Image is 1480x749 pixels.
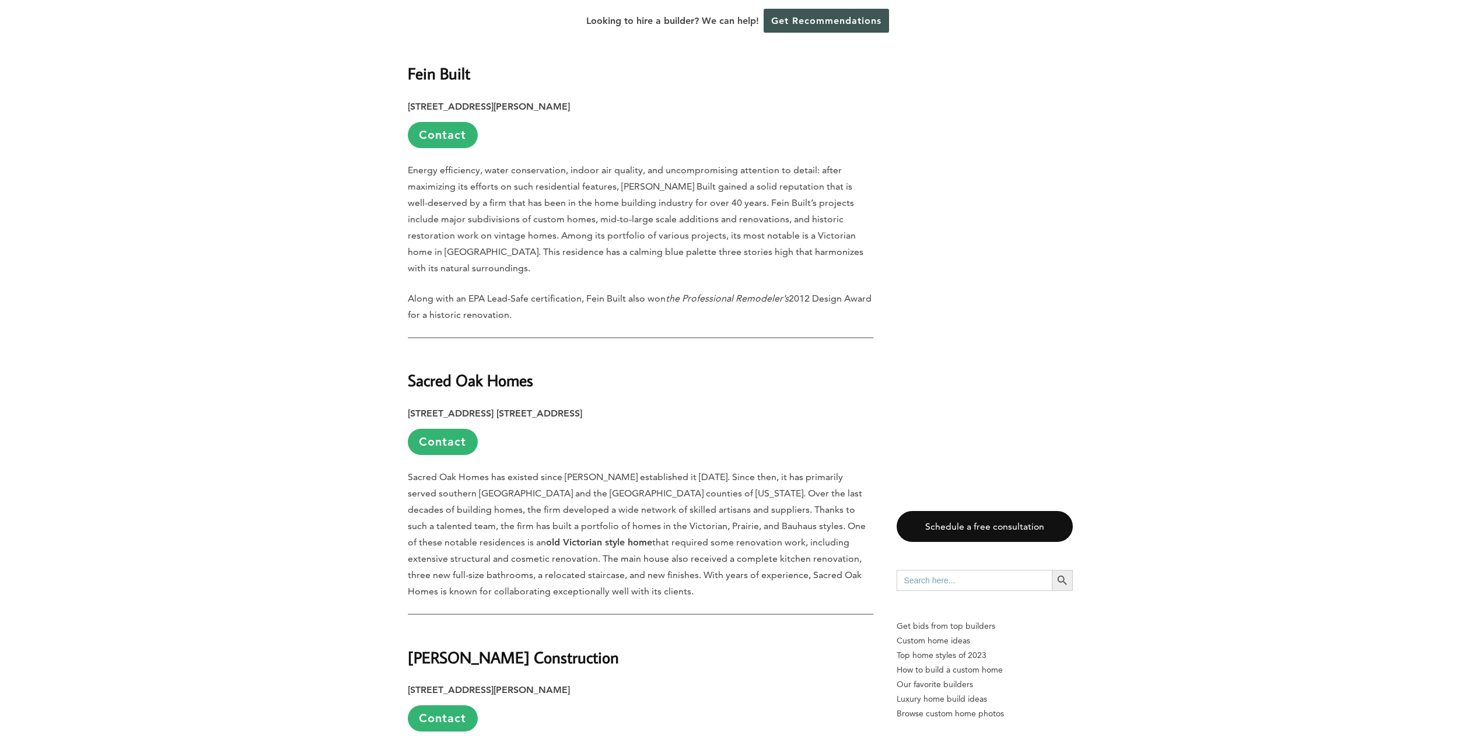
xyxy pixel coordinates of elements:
p: Get bids from top builders [897,619,1073,633]
a: Custom home ideas [897,633,1073,648]
p: Energy efficiency, water conservation, indoor air quality, and uncompromising attention to detail... [408,162,873,276]
strong: old Victorian style home [546,537,652,548]
a: How to build a custom home [897,663,1073,677]
a: Our favorite builders [897,677,1073,692]
a: Get Recommendations [764,9,889,33]
strong: [PERSON_NAME] Construction [408,647,619,667]
a: Contact [408,429,478,455]
a: Top home styles of 2023 [897,648,1073,663]
svg: Search [1056,574,1069,587]
strong: Fein Built [408,63,470,83]
strong: Sacred Oak Homes [408,370,533,390]
strong: [STREET_ADDRESS][PERSON_NAME] [408,684,570,695]
em: the Professional Remodeler’s [666,293,789,304]
a: Browse custom home photos [897,706,1073,721]
p: Along with an EPA Lead-Safe certification, Fein Built also won 2012 Design Award for a historic r... [408,290,873,323]
a: Contact [408,705,478,731]
strong: [STREET_ADDRESS] [STREET_ADDRESS] [408,408,582,419]
a: Schedule a free consultation [897,511,1073,542]
strong: [STREET_ADDRESS][PERSON_NAME] [408,101,570,112]
a: Luxury home build ideas [897,692,1073,706]
input: Search here... [897,570,1052,591]
p: Sacred Oak Homes has existed since [PERSON_NAME] established it [DATE]. Since then, it has primar... [408,469,873,600]
iframe: Drift Widget Chat Controller [1422,691,1466,735]
a: Contact [408,122,478,148]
